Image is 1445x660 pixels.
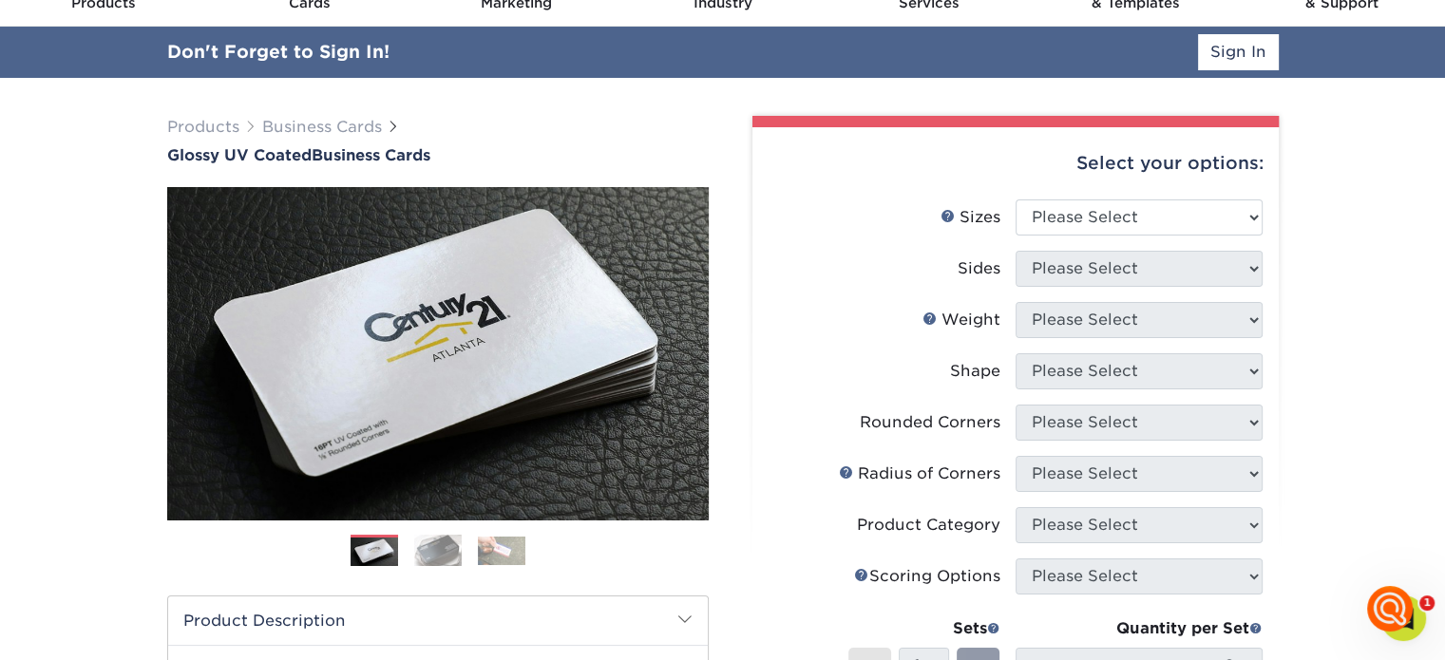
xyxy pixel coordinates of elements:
span: Glossy UV Coated [167,146,312,164]
a: Business Cards [262,118,382,136]
div: Sides [958,257,1000,280]
div: Sets [848,617,1000,640]
h2: Product Description [168,596,708,645]
span: 1 [1419,595,1435,611]
img: Business Cards 03 [478,537,525,565]
div: Scoring Options [854,565,1000,588]
img: Glossy UV Coated 01 [167,83,709,624]
img: Business Cards 01 [351,528,398,575]
div: Don't Forget to Sign In! [167,39,390,66]
div: Rounded Corners [860,411,1000,434]
h1: Business Cards [167,146,709,164]
div: Radius of Corners [839,462,1000,485]
a: Glossy UV CoatedBusiness Cards [167,146,709,164]
div: Quantity per Set [1016,617,1263,640]
div: Shape [950,360,1000,383]
div: Select your options: [768,127,1264,199]
img: Business Cards 02 [414,535,462,567]
div: Weight [922,309,1000,331]
a: Products [167,118,239,136]
div: Sizes [941,206,1000,229]
div: Product Category [857,514,1000,537]
a: Sign In [1198,34,1279,70]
